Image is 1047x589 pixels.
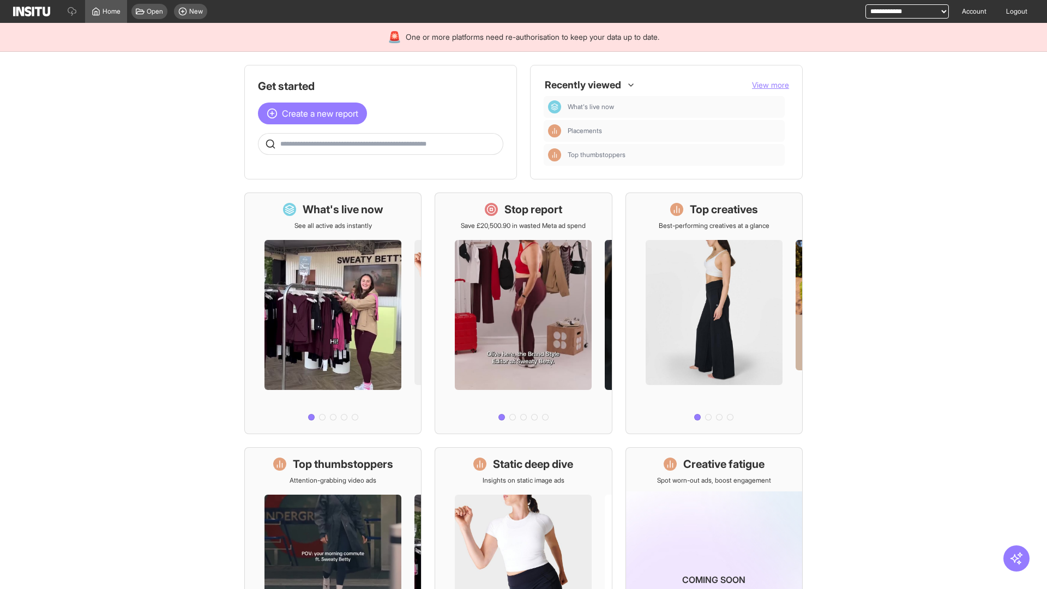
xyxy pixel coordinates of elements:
p: Attention-grabbing video ads [290,476,376,485]
a: Top creativesBest-performing creatives at a glance [625,193,803,434]
h1: Static deep dive [493,456,573,472]
h1: What's live now [303,202,383,217]
span: New [189,7,203,16]
span: Top thumbstoppers [568,151,780,159]
h1: Stop report [504,202,562,217]
img: Logo [13,7,50,16]
p: Save £20,500.90 in wasted Meta ad spend [461,221,586,230]
h1: Get started [258,79,503,94]
a: What's live nowSee all active ads instantly [244,193,422,434]
span: What's live now [568,103,780,111]
span: Top thumbstoppers [568,151,625,159]
span: What's live now [568,103,614,111]
span: Placements [568,127,780,135]
span: One or more platforms need re-authorisation to keep your data up to date. [406,32,659,43]
div: Dashboard [548,100,561,113]
button: Create a new report [258,103,367,124]
p: Best-performing creatives at a glance [659,221,769,230]
button: View more [752,80,789,91]
span: Home [103,7,121,16]
h1: Top thumbstoppers [293,456,393,472]
a: Stop reportSave £20,500.90 in wasted Meta ad spend [435,193,612,434]
h1: Top creatives [690,202,758,217]
p: Insights on static image ads [483,476,564,485]
div: Insights [548,148,561,161]
span: Create a new report [282,107,358,120]
p: See all active ads instantly [294,221,372,230]
span: Placements [568,127,602,135]
div: 🚨 [388,29,401,45]
span: View more [752,80,789,89]
span: Open [147,7,163,16]
div: Insights [548,124,561,137]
